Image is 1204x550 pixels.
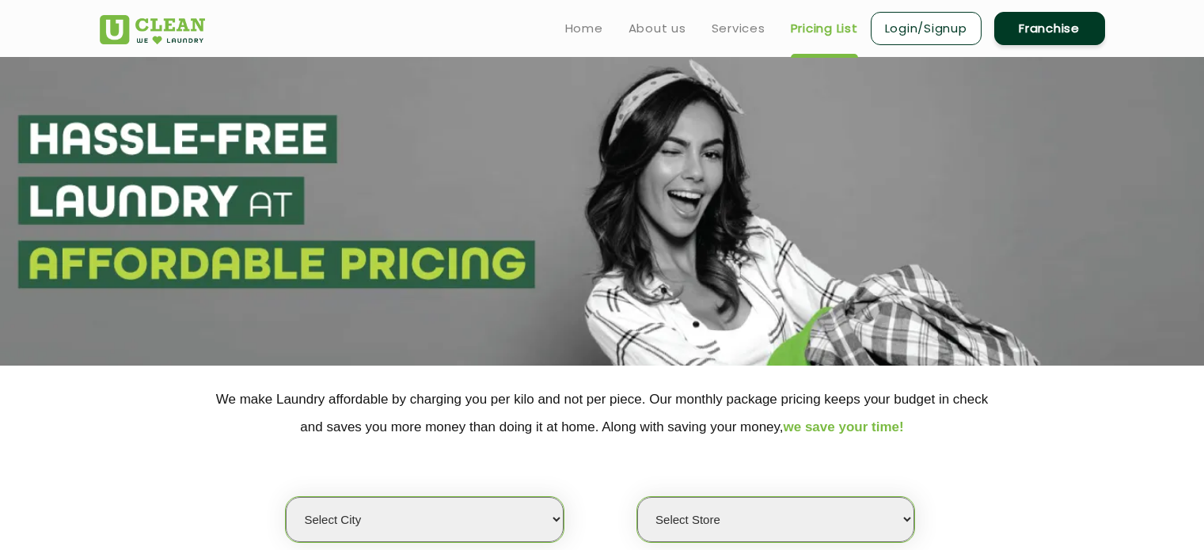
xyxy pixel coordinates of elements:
p: We make Laundry affordable by charging you per kilo and not per piece. Our monthly package pricin... [100,385,1105,441]
span: we save your time! [784,419,904,434]
a: About us [629,19,686,38]
a: Franchise [994,12,1105,45]
img: UClean Laundry and Dry Cleaning [100,15,205,44]
a: Pricing List [791,19,858,38]
a: Services [712,19,765,38]
a: Login/Signup [871,12,982,45]
a: Home [565,19,603,38]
